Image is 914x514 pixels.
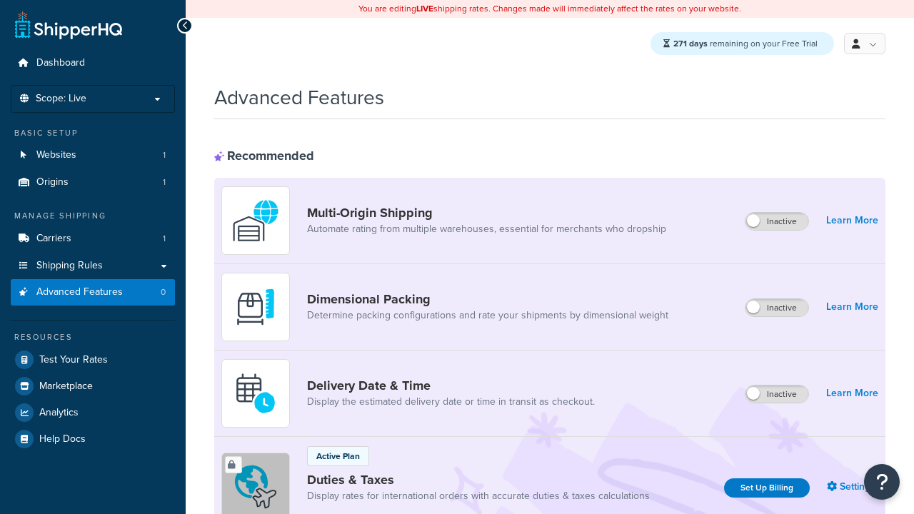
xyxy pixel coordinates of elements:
a: Automate rating from multiple warehouses, essential for merchants who dropship [307,222,666,236]
span: 1 [163,233,166,245]
span: Dashboard [36,57,85,69]
a: Display rates for international orders with accurate duties & taxes calculations [307,489,650,503]
p: Active Plan [316,450,360,463]
span: Help Docs [39,433,86,445]
img: gfkeb5ejjkALwAAAABJRU5ErkJggg== [231,368,281,418]
span: Shipping Rules [36,260,103,272]
a: Determine packing configurations and rate your shipments by dimensional weight [307,308,668,323]
span: Advanced Features [36,286,123,298]
a: Duties & Taxes [307,472,650,488]
a: Marketplace [11,373,175,399]
b: LIVE [416,2,433,15]
a: Multi-Origin Shipping [307,205,666,221]
span: Analytics [39,407,79,419]
div: Recommended [214,148,314,163]
img: DTVBYsAAAAAASUVORK5CYII= [231,282,281,332]
a: Learn More [826,211,878,231]
label: Inactive [745,213,808,230]
a: Dimensional Packing [307,291,668,307]
li: Origins [11,169,175,196]
img: WatD5o0RtDAAAAAElFTkSuQmCC [231,196,281,246]
a: Test Your Rates [11,347,175,373]
label: Inactive [745,299,808,316]
a: Shipping Rules [11,253,175,279]
a: Set Up Billing [724,478,810,498]
span: Websites [36,149,76,161]
a: Help Docs [11,426,175,452]
li: Websites [11,142,175,168]
li: Carriers [11,226,175,252]
a: Settings [827,477,878,497]
a: Analytics [11,400,175,425]
a: Display the estimated delivery date or time in transit as checkout. [307,395,595,409]
a: Origins1 [11,169,175,196]
div: Resources [11,331,175,343]
span: Origins [36,176,69,188]
span: remaining on your Free Trial [673,37,818,50]
a: Learn More [826,383,878,403]
h1: Advanced Features [214,84,384,111]
span: Test Your Rates [39,354,108,366]
div: Manage Shipping [11,210,175,222]
a: Delivery Date & Time [307,378,595,393]
div: Basic Setup [11,127,175,139]
span: Scope: Live [36,93,86,105]
span: 1 [163,176,166,188]
span: Marketplace [39,381,93,393]
a: Learn More [826,297,878,317]
span: 0 [161,286,166,298]
label: Inactive [745,385,808,403]
a: Websites1 [11,142,175,168]
span: 1 [163,149,166,161]
a: Carriers1 [11,226,175,252]
strong: 271 days [673,37,708,50]
a: Dashboard [11,50,175,76]
a: Advanced Features0 [11,279,175,306]
li: Advanced Features [11,279,175,306]
button: Open Resource Center [864,464,900,500]
span: Carriers [36,233,71,245]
